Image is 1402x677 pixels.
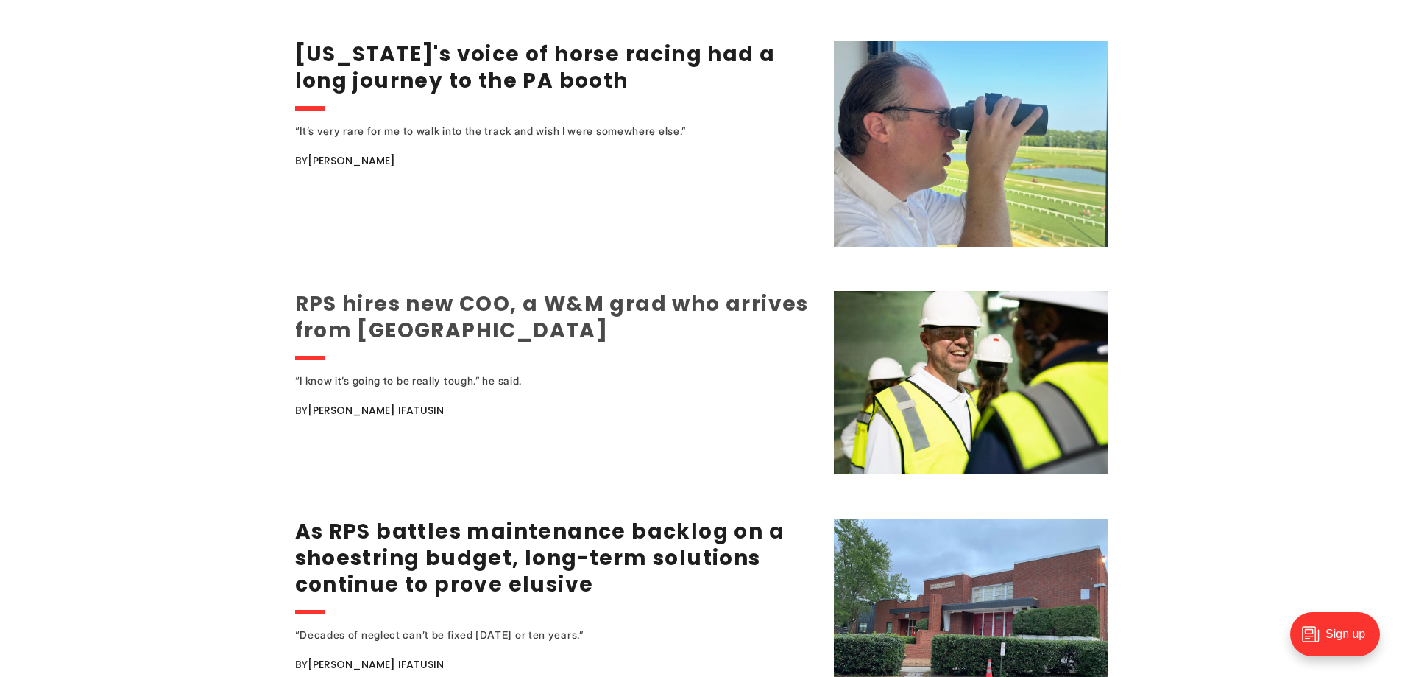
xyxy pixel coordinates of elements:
[834,41,1108,247] img: Virginia's voice of horse racing had a long journey to the PA booth
[295,152,815,169] div: By
[295,517,785,599] a: As RPS battles maintenance backlog on a shoestring budget, long-term solutions continue to prove ...
[295,122,773,140] div: “It’s very rare for me to walk into the track and wish I were somewhere else.”
[308,657,444,672] a: [PERSON_NAME] Ifatusin
[295,656,815,673] div: By
[295,372,773,390] div: “I know it’s going to be really tough.” he said.
[295,40,776,95] a: [US_STATE]'s voice of horse racing had a long journey to the PA booth
[295,401,815,419] div: By
[295,626,773,644] div: “Decades of neglect can’t be fixed [DATE] or ten years.”
[1278,605,1402,677] iframe: portal-trigger
[308,153,395,168] a: [PERSON_NAME]
[834,291,1108,474] img: RPS hires new COO, a W&M grad who arrives from Indianapolis
[295,290,809,345] a: RPS hires new COO, a W&M grad who arrives from [GEOGRAPHIC_DATA]
[308,403,444,418] a: [PERSON_NAME] Ifatusin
